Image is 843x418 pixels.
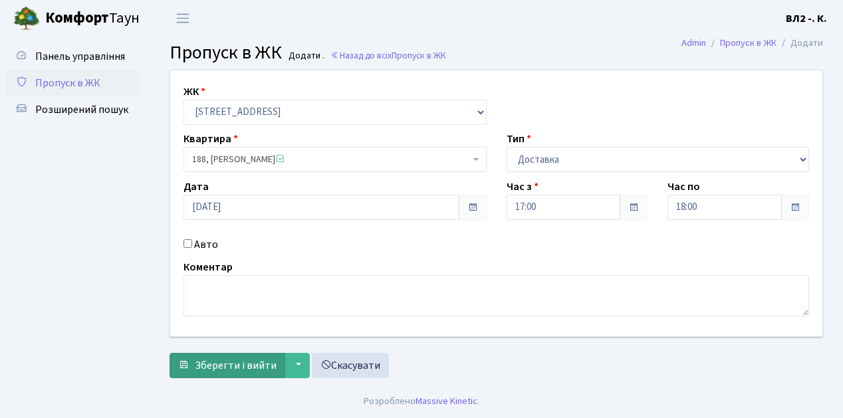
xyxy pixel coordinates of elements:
[312,353,389,378] a: Скасувати
[13,5,40,32] img: logo.png
[416,394,477,408] a: Massive Kinetic
[392,49,446,62] span: Пропуск в ЖК
[662,29,843,57] nav: breadcrumb
[720,36,777,50] a: Пропуск в ЖК
[183,179,209,195] label: Дата
[183,131,238,147] label: Квартира
[170,39,282,66] span: Пропуск в ЖК
[7,96,140,123] a: Розширений пошук
[507,179,539,195] label: Час з
[7,43,140,70] a: Панель управління
[667,179,700,195] label: Час по
[183,84,205,100] label: ЖК
[786,11,827,27] a: ВЛ2 -. К.
[35,76,100,90] span: Пропуск в ЖК
[183,147,487,172] span: 188, Гамзабеков Керимхан Гамзайович <span class='la la-check-square text-success'></span>
[194,237,218,253] label: Авто
[35,49,125,64] span: Панель управління
[195,358,277,373] span: Зберегти і вийти
[681,36,706,50] a: Admin
[166,7,199,29] button: Переключити навігацію
[45,7,140,30] span: Таун
[170,353,285,378] button: Зберегти і вийти
[7,70,140,96] a: Пропуск в ЖК
[192,153,470,166] span: 188, Гамзабеков Керимхан Гамзайович <span class='la la-check-square text-success'></span>
[35,102,128,117] span: Розширений пошук
[183,259,233,275] label: Коментар
[45,7,109,29] b: Комфорт
[777,36,823,51] li: Додати
[330,49,446,62] a: Назад до всіхПропуск в ЖК
[507,131,531,147] label: Тип
[364,394,479,409] div: Розроблено .
[786,11,827,26] b: ВЛ2 -. К.
[286,51,324,62] small: Додати .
